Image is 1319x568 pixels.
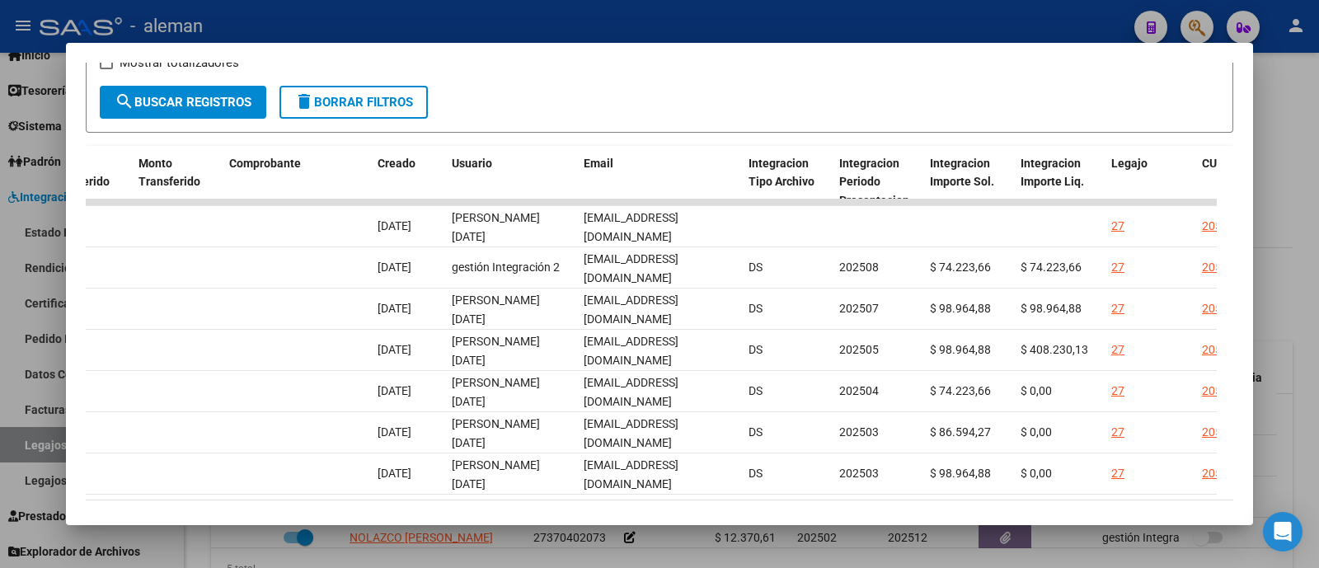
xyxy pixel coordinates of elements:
[1111,382,1124,401] div: 27
[378,467,411,480] span: [DATE]
[749,261,763,274] span: DS
[930,157,994,189] span: Integracion Importe Sol.
[1111,340,1124,359] div: 27
[749,384,763,397] span: DS
[294,92,314,111] mat-icon: delete
[584,335,678,367] span: [EMAIL_ADDRESS][DOMAIN_NAME]
[1021,425,1052,439] span: $ 0,00
[48,157,110,189] span: Fecha Transferido
[41,146,132,218] datatable-header-cell: Fecha Transferido
[229,157,301,170] span: Comprobante
[584,211,678,243] span: [EMAIL_ADDRESS][DOMAIN_NAME]
[1195,146,1286,218] datatable-header-cell: CUIL
[1202,157,1227,170] span: CUIL
[1202,261,1274,274] span: 20568151888
[371,146,445,218] datatable-header-cell: Creado
[1111,299,1124,318] div: 27
[279,86,428,119] button: Borrar Filtros
[839,384,879,397] span: 202504
[749,302,763,315] span: DS
[1202,343,1274,356] span: 20568151888
[1202,219,1274,232] span: 20568151888
[749,157,814,189] span: Integracion Tipo Archivo
[1202,425,1274,439] span: 20568151888
[1111,258,1124,277] div: 27
[1202,467,1274,480] span: 20568151888
[452,211,540,243] span: [PERSON_NAME][DATE]
[378,302,411,315] span: [DATE]
[584,376,678,408] span: [EMAIL_ADDRESS][DOMAIN_NAME]
[839,343,879,356] span: 202505
[223,146,371,218] datatable-header-cell: Comprobante
[132,146,223,218] datatable-header-cell: Monto Transferido
[1021,384,1052,397] span: $ 0,00
[452,376,540,408] span: [PERSON_NAME][DATE]
[749,467,763,480] span: DS
[930,384,991,397] span: $ 74.223,66
[1021,261,1082,274] span: $ 74.223,66
[100,86,266,119] button: Buscar Registros
[1021,302,1082,315] span: $ 98.964,88
[120,53,239,73] span: Mostrar totalizadores
[749,425,763,439] span: DS
[452,261,560,274] span: gestión Integración 2
[378,157,415,170] span: Creado
[1021,157,1084,189] span: Integracion Importe Liq.
[742,146,833,218] datatable-header-cell: Integracion Tipo Archivo
[378,384,411,397] span: [DATE]
[1111,157,1148,170] span: Legajo
[1263,512,1303,552] div: Open Intercom Messenger
[378,219,411,232] span: [DATE]
[1202,302,1274,315] span: 20568151888
[930,302,991,315] span: $ 98.964,88
[1105,146,1195,218] datatable-header-cell: Legajo
[839,302,879,315] span: 202507
[294,95,413,110] span: Borrar Filtros
[584,157,613,170] span: Email
[86,500,1233,542] div: 7 total
[445,146,577,218] datatable-header-cell: Usuario
[930,425,991,439] span: $ 86.594,27
[839,157,909,208] span: Integracion Periodo Presentacion
[1021,343,1088,356] span: $ 408.230,13
[930,467,991,480] span: $ 98.964,88
[584,417,678,449] span: [EMAIL_ADDRESS][DOMAIN_NAME]
[452,458,540,491] span: [PERSON_NAME][DATE]
[749,343,763,356] span: DS
[577,146,742,218] datatable-header-cell: Email
[584,252,678,284] span: [EMAIL_ADDRESS][DOMAIN_NAME]
[833,146,923,218] datatable-header-cell: Integracion Periodo Presentacion
[923,146,1014,218] datatable-header-cell: Integracion Importe Sol.
[1202,384,1274,397] span: 20568151888
[930,261,991,274] span: $ 74.223,66
[839,467,879,480] span: 202503
[378,425,411,439] span: [DATE]
[452,335,540,367] span: [PERSON_NAME][DATE]
[378,261,411,274] span: [DATE]
[452,293,540,326] span: [PERSON_NAME][DATE]
[1111,464,1124,483] div: 27
[1014,146,1105,218] datatable-header-cell: Integracion Importe Liq.
[584,293,678,326] span: [EMAIL_ADDRESS][DOMAIN_NAME]
[378,343,411,356] span: [DATE]
[452,417,540,449] span: [PERSON_NAME][DATE]
[1111,423,1124,442] div: 27
[115,95,251,110] span: Buscar Registros
[1021,467,1052,480] span: $ 0,00
[839,261,879,274] span: 202508
[930,343,991,356] span: $ 98.964,88
[1111,217,1124,236] div: 27
[138,157,200,189] span: Monto Transferido
[839,425,879,439] span: 202503
[584,458,678,491] span: [EMAIL_ADDRESS][DOMAIN_NAME]
[452,157,492,170] span: Usuario
[115,92,134,111] mat-icon: search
